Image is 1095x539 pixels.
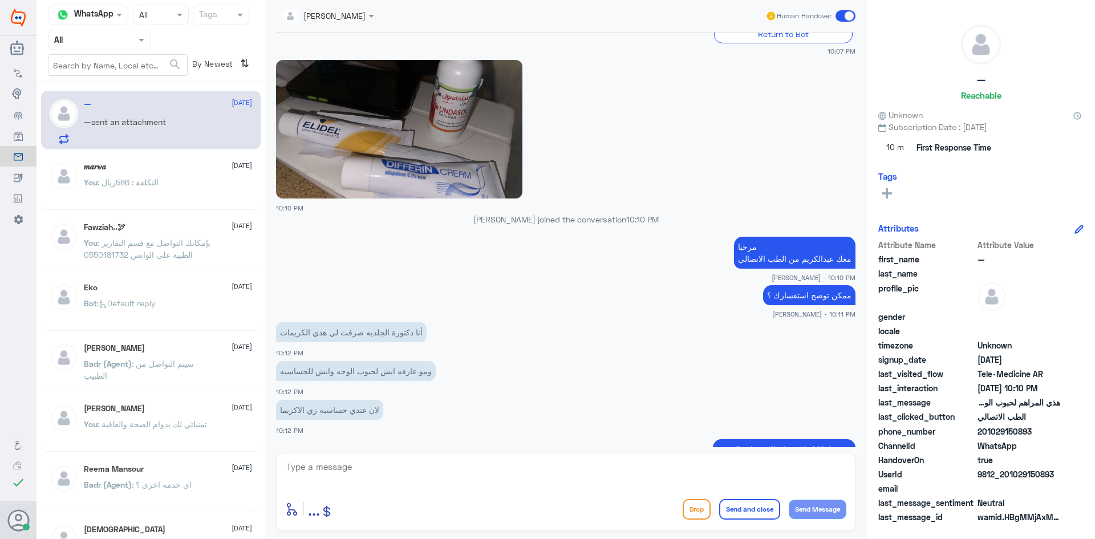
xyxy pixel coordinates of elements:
img: 2290740448012660.jpg [276,60,522,198]
span: 10:12 PM [276,427,303,434]
span: Badr (Agent) [84,480,132,489]
span: first_name [878,253,975,265]
span: null [978,483,1060,495]
span: timezone [878,339,975,351]
span: 10:10 PM [626,214,659,224]
img: defaultAdmin.png [50,404,78,432]
span: — [978,253,1060,265]
h6: Reachable [961,90,1001,100]
span: الطب الاتصالي [978,411,1060,423]
h5: — [84,99,91,109]
span: null [978,311,1060,323]
span: 0 [978,497,1060,509]
span: First Response Time [916,141,991,153]
h5: Eko [84,283,98,293]
button: search [168,55,182,74]
h5: — [976,73,986,86]
img: defaultAdmin.png [50,222,78,251]
p: 9/9/2025, 10:11 PM [763,285,855,305]
span: — [84,117,91,127]
span: [DATE] [232,463,252,473]
span: ... [308,499,320,519]
span: email [878,483,975,495]
p: 9/9/2025, 10:13 PM [713,439,855,483]
span: You [84,177,98,187]
span: You [84,419,98,429]
span: You [84,238,98,248]
span: 2 [978,440,1060,452]
i: check [11,476,25,489]
span: phone_number [878,425,975,437]
span: sent an attachment [91,117,166,127]
h5: 𝒎𝒂𝒓𝒘𝒂 [84,162,106,172]
span: [DATE] [232,402,252,412]
span: profile_pic [878,282,975,309]
button: Send Message [789,500,846,519]
img: defaultAdmin.png [50,343,78,372]
span: search [168,58,182,71]
div: Tags [197,8,217,23]
span: last_visited_flow [878,368,975,380]
div: Return to Bot [714,25,853,43]
img: defaultAdmin.png [50,99,78,128]
img: defaultAdmin.png [978,282,1006,311]
span: [DATE] [232,281,252,291]
span: true [978,454,1060,466]
img: defaultAdmin.png [50,162,78,191]
span: : تمنياتي لك بدوام الصحة والعافية [98,419,207,429]
span: gender [878,311,975,323]
h5: Fawziah..🕊 [84,222,125,232]
span: [DATE] [232,160,252,171]
span: 10:12 PM [276,388,303,395]
i: ⇅ [240,54,249,73]
span: last_message_id [878,511,975,523]
h6: Tags [878,171,897,181]
span: Human Handover [777,11,832,21]
p: 9/9/2025, 10:12 PM [276,322,427,342]
span: 10:10 PM [276,204,303,212]
span: : اي خدمه اخرى ؟ [132,480,192,489]
span: [DATE] [232,221,252,231]
img: whatsapp.png [54,6,71,23]
span: 10 m [878,137,912,158]
span: UserId [878,468,975,480]
span: Tele-Medicine AR [978,368,1060,380]
h5: Mohammed ALRASHED [84,404,145,414]
span: [PERSON_NAME] - 10:11 PM [773,309,855,319]
h5: Reema Mansour [84,464,144,474]
span: last_message [878,396,975,408]
p: [PERSON_NAME] joined the conversation [276,213,855,225]
span: 2025-09-09T19:10:02.813Z [978,382,1060,394]
button: Drop [683,499,711,520]
span: 2025-05-19T19:06:34.413Z [978,354,1060,366]
span: 10:07 PM [828,46,855,56]
span: null [978,325,1060,337]
p: 9/9/2025, 10:10 PM [734,237,855,269]
span: last_clicked_button [878,411,975,423]
span: By Newest [188,54,236,77]
h5: سبحان الله [84,525,165,534]
span: [PERSON_NAME] - 10:10 PM [772,273,855,282]
span: : Default reply [97,298,156,308]
p: 9/9/2025, 10:12 PM [276,361,436,381]
span: Attribute Value [978,239,1060,251]
img: defaultAdmin.png [50,464,78,493]
span: last_interaction [878,382,975,394]
span: Attribute Name [878,239,975,251]
span: HandoverOn [878,454,975,466]
span: wamid.HBgMMjAxMDI5MTUwODkzFQIAEhgUM0FCRTk2Q0U5NzI0MjM3QzMzQzUA [978,511,1060,523]
h6: Attributes [878,223,919,233]
h5: Anas [84,343,145,353]
span: 9812_201029150893 [978,468,1060,480]
span: : بإمكانك التواصل مع قسم التقارير الطبية على الواتس 0550181732 [84,238,210,260]
p: 9/9/2025, 10:12 PM [276,400,383,420]
span: ChannelId [878,440,975,452]
img: defaultAdmin.png [50,283,78,311]
img: defaultAdmin.png [962,25,1000,64]
span: last_message_sentiment [878,497,975,509]
button: Avatar [7,509,29,531]
span: Subscription Date : [DATE] [878,121,1084,133]
span: هذي المراهم لحبوب الوجه ؟ [978,396,1060,408]
span: last_name [878,268,975,279]
img: Widebot Logo [11,9,26,27]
